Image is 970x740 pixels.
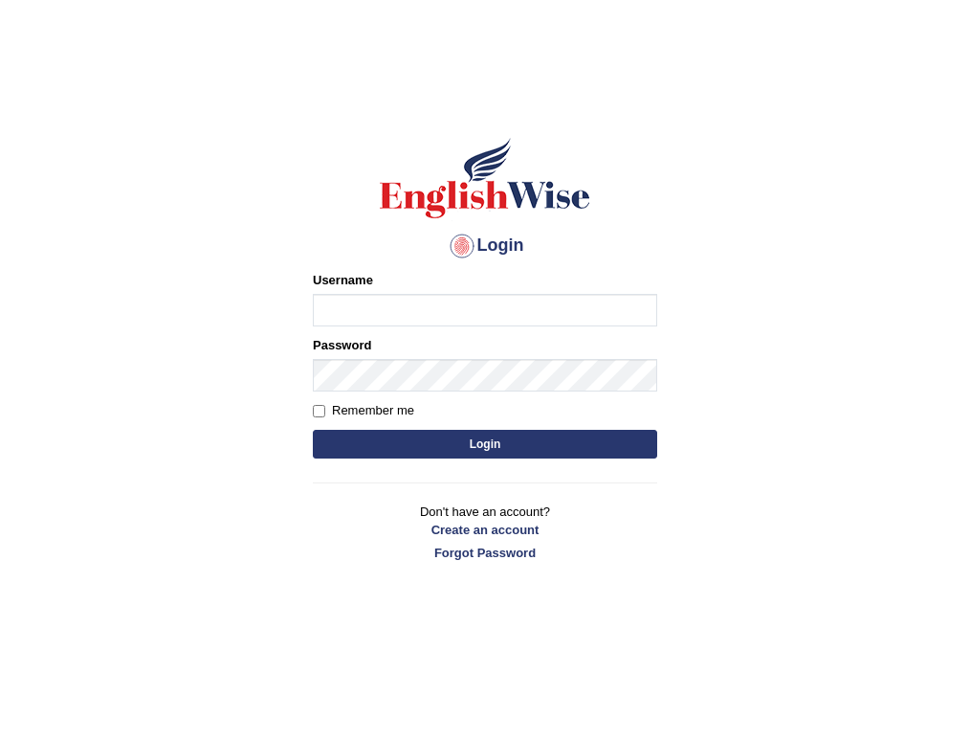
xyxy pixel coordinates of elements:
a: Forgot Password [313,544,657,562]
label: Remember me [313,401,414,420]
label: Password [313,336,371,354]
label: Username [313,271,373,289]
input: Remember me [313,405,325,417]
button: Login [313,430,657,459]
h4: Login [313,231,657,261]
p: Don't have an account? [313,503,657,562]
img: Logo of English Wise sign in for intelligent practice with AI [376,135,594,221]
a: Create an account [313,521,657,539]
